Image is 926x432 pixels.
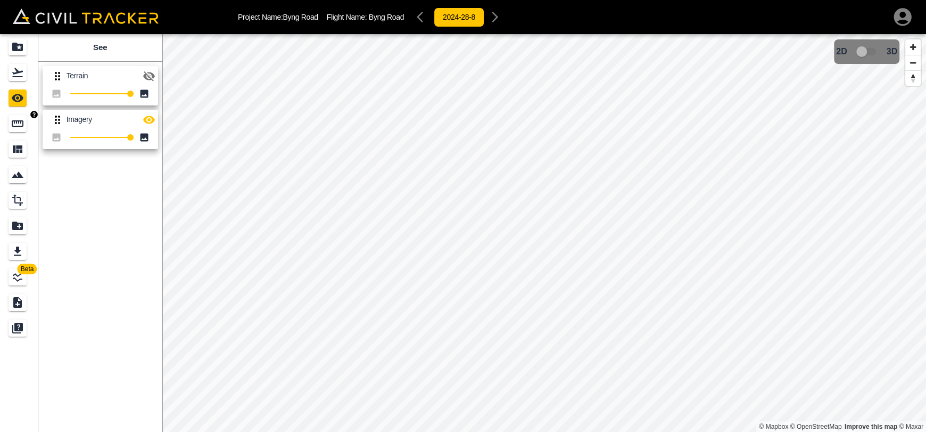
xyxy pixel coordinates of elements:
[238,13,318,21] p: Project Name: Byng Road
[905,55,921,70] button: Zoom out
[905,70,921,86] button: Reset bearing to north
[327,13,404,21] p: Flight Name:
[851,42,882,62] span: 3D model not uploaded yet
[369,13,404,21] span: Byng Road
[836,47,847,56] span: 2D
[162,34,926,432] canvas: Map
[434,7,484,27] button: 2024-28-8
[899,423,923,430] a: Maxar
[845,423,897,430] a: Map feedback
[905,39,921,55] button: Zoom in
[759,423,788,430] a: Mapbox
[790,423,842,430] a: OpenStreetMap
[887,47,897,56] span: 3D
[13,9,159,23] img: Civil Tracker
